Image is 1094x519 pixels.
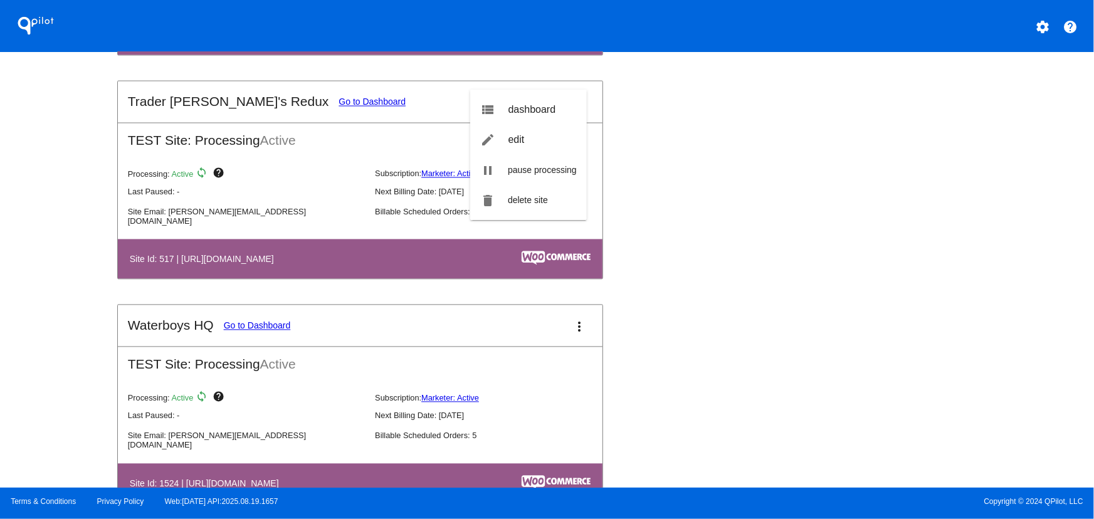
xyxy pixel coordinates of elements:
[480,193,495,208] mat-icon: delete
[508,165,577,175] span: pause processing
[480,132,495,147] mat-icon: edit
[508,195,548,205] span: delete site
[508,134,525,145] span: edit
[508,104,556,115] span: dashboard
[480,163,495,178] mat-icon: pause
[480,102,495,117] mat-icon: view_list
